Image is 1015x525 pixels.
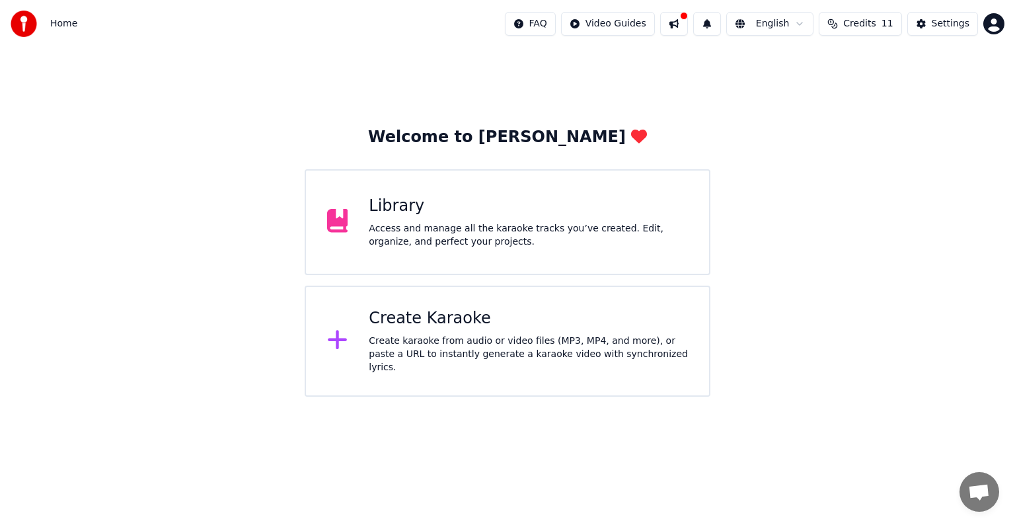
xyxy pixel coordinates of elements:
[369,196,688,217] div: Library
[50,17,77,30] span: Home
[882,17,893,30] span: 11
[561,12,655,36] button: Video Guides
[368,127,647,148] div: Welcome to [PERSON_NAME]
[843,17,876,30] span: Credits
[369,335,688,374] div: Create karaoke from audio or video files (MP3, MP4, and more), or paste a URL to instantly genera...
[932,17,969,30] div: Settings
[11,11,37,37] img: youka
[505,12,556,36] button: FAQ
[369,308,688,329] div: Create Karaoke
[369,222,688,249] div: Access and manage all the karaoke tracks you’ve created. Edit, organize, and perfect your projects.
[959,472,999,512] a: Open chat
[50,17,77,30] nav: breadcrumb
[907,12,978,36] button: Settings
[819,12,901,36] button: Credits11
